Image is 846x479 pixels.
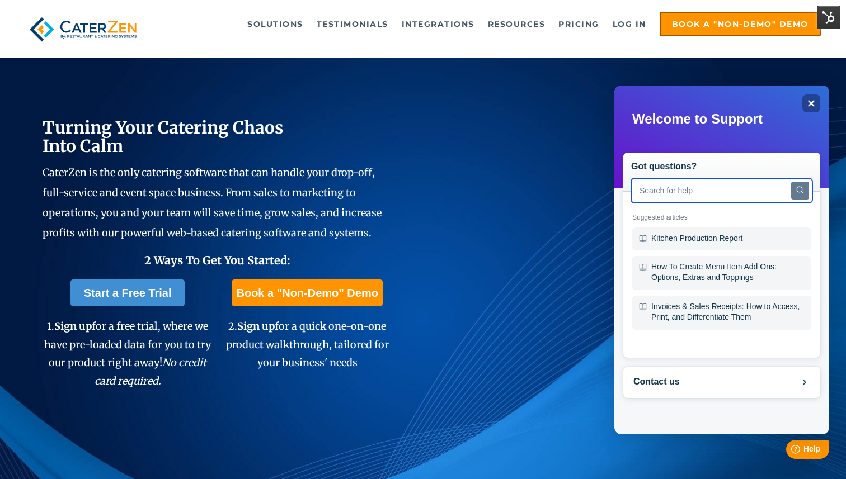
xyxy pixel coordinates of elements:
[54,320,92,333] span: Sign up
[817,6,840,29] img: HubSpot Tools Menu Toggle
[482,13,551,35] a: Resources
[746,435,834,467] iframe: Help widget launcher
[43,166,382,239] span: CaterZen is the only catering software that can handle your drop-off, full-service and event spac...
[70,279,185,306] a: Start a Free Trial
[237,320,275,333] span: Sign up
[553,13,605,35] a: Pricing
[232,279,382,306] a: Book a "Non-Demo" Demo
[95,356,207,387] em: No credit card required.
[161,12,820,36] div: Navigation Menu
[614,86,829,434] iframe: Help widget
[226,320,389,369] span: 2. for a quick one-on-one product walkthrough, tailored for your business' needs
[144,253,290,267] span: 2 Ways To Get You Started:
[311,13,394,35] a: Testimonials
[660,12,821,36] a: Book a "Non-Demo" Demo
[25,12,141,47] img: caterzen
[607,13,652,35] a: Log in
[44,320,211,387] span: 1. for a free trial, where we have pre-loaded data for you to try our product right away!
[242,13,309,35] a: Solutions
[43,117,284,156] span: Turning Your Catering Chaos Into Calm
[396,13,480,35] a: Integrations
